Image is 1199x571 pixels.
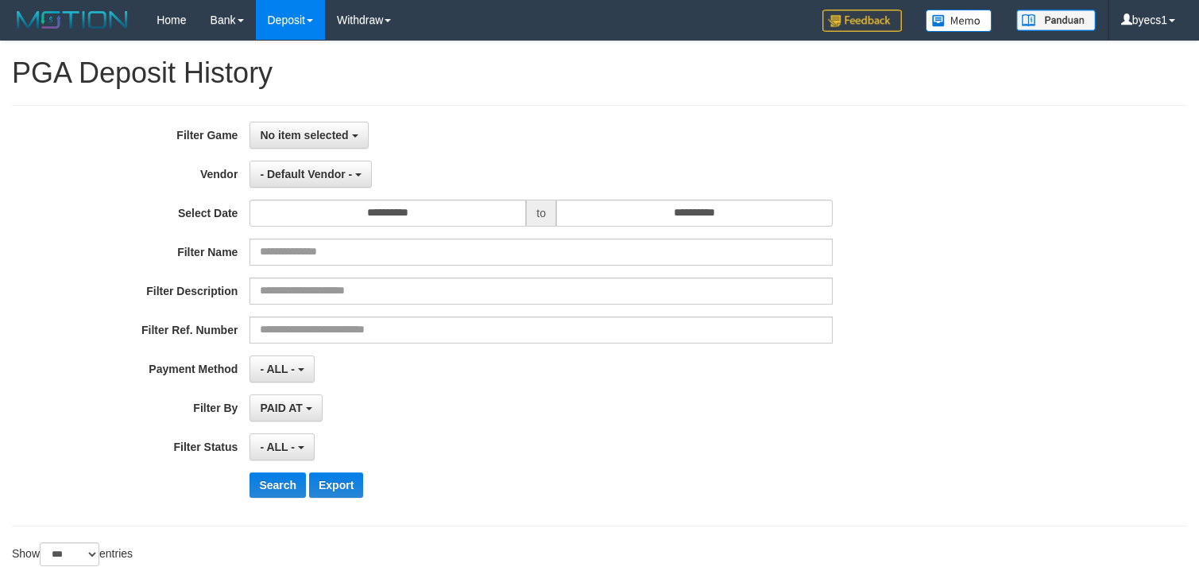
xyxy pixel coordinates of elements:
button: - ALL - [249,433,314,460]
span: PAID AT [260,402,302,414]
span: to [526,200,556,227]
img: Button%20Memo.svg [926,10,992,32]
button: PAID AT [249,394,322,421]
span: No item selected [260,129,348,142]
span: - Default Vendor - [260,168,352,181]
span: - ALL - [260,441,295,453]
button: Search [249,472,306,498]
button: - Default Vendor - [249,161,372,188]
select: Showentries [40,542,99,566]
label: Show entries [12,542,133,566]
h1: PGA Deposit History [12,57,1187,89]
img: Feedback.jpg [822,10,902,32]
img: MOTION_logo.png [12,8,133,32]
img: panduan.png [1016,10,1096,31]
span: - ALL - [260,363,295,375]
button: - ALL - [249,355,314,383]
button: Export [309,472,363,498]
button: No item selected [249,122,368,149]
